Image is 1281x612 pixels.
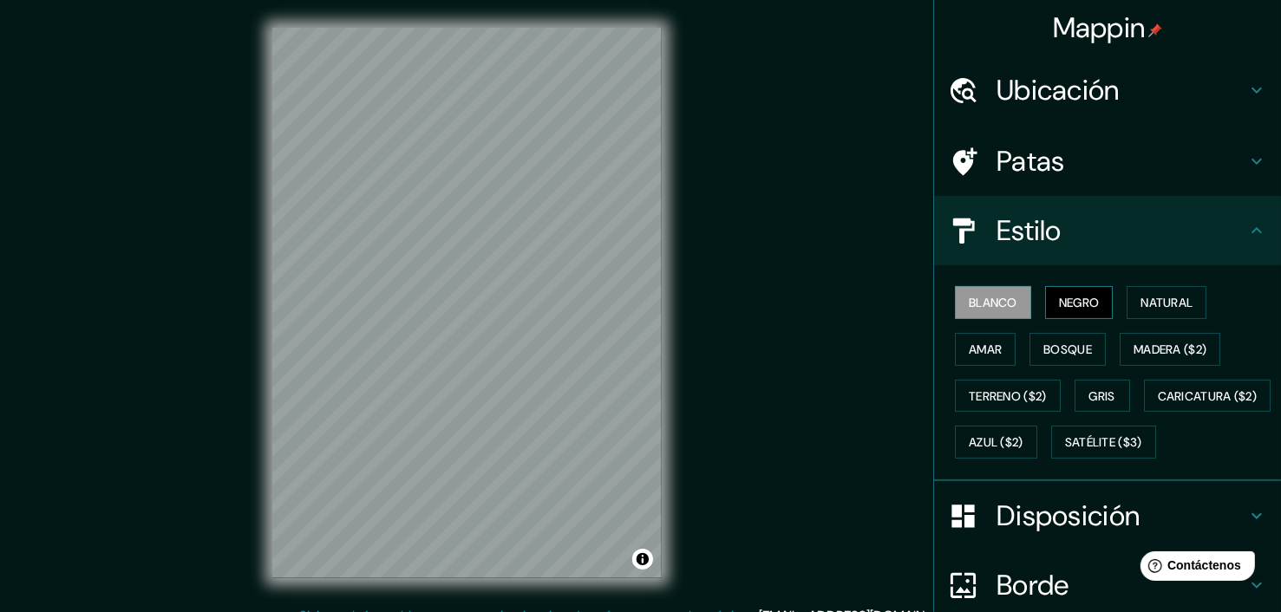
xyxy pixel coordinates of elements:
button: Terreno ($2) [955,380,1061,413]
font: Mappin [1053,10,1146,46]
font: Blanco [969,295,1017,310]
button: Azul ($2) [955,426,1037,459]
button: Activar o desactivar atribución [632,549,653,570]
button: Amar [955,333,1016,366]
font: Estilo [997,212,1062,249]
button: Bosque [1029,333,1106,366]
font: Madera ($2) [1134,342,1206,357]
font: Negro [1059,295,1100,310]
button: Gris [1075,380,1130,413]
button: Caricatura ($2) [1144,380,1271,413]
font: Gris [1089,388,1115,404]
button: Blanco [955,286,1031,319]
div: Estilo [934,196,1281,265]
font: Patas [997,143,1065,179]
button: Natural [1127,286,1206,319]
font: Amar [969,342,1002,357]
font: Ubicación [997,72,1120,108]
button: Satélite ($3) [1051,426,1156,459]
font: Disposición [997,498,1140,534]
iframe: Lanzador de widgets de ayuda [1127,544,1262,593]
font: Azul ($2) [969,435,1023,451]
font: Borde [997,567,1069,603]
img: pin-icon.png [1148,23,1162,37]
canvas: Mapa [272,28,662,578]
div: Disposición [934,481,1281,550]
div: Ubicación [934,55,1281,125]
font: Bosque [1043,342,1092,357]
div: Patas [934,127,1281,196]
font: Satélite ($3) [1065,435,1142,451]
font: Natural [1140,295,1193,310]
button: Madera ($2) [1120,333,1220,366]
button: Negro [1045,286,1114,319]
font: Caricatura ($2) [1158,388,1258,404]
font: Terreno ($2) [969,388,1047,404]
